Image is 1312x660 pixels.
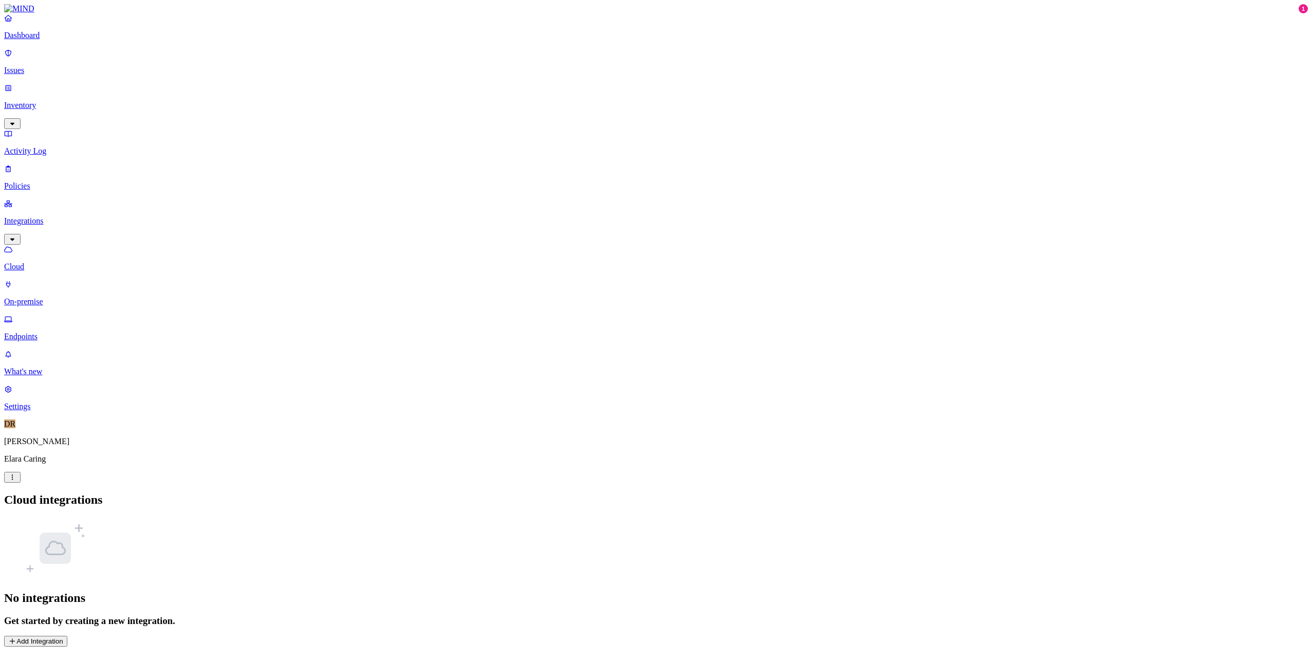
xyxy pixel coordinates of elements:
p: Endpoints [4,332,1308,341]
p: Issues [4,66,1308,75]
a: Issues [4,48,1308,75]
a: Activity Log [4,129,1308,156]
p: Inventory [4,101,1308,110]
img: MIND [4,4,34,13]
a: MIND [4,4,1308,13]
h1: No integrations [4,591,1308,605]
a: Policies [4,164,1308,191]
a: Cloud [4,245,1308,271]
a: On-premise [4,280,1308,306]
a: Settings [4,384,1308,411]
span: DR [4,419,15,428]
a: Dashboard [4,13,1308,40]
h2: Cloud integrations [4,493,1308,507]
p: On-premise [4,297,1308,306]
p: Dashboard [4,31,1308,40]
a: Endpoints [4,315,1308,341]
p: What's new [4,367,1308,376]
button: Add Integration [4,636,67,647]
div: 1 [1299,4,1308,13]
p: [PERSON_NAME] [4,437,1308,446]
p: Integrations [4,216,1308,226]
p: Activity Log [4,146,1308,156]
img: integrations-cloud-empty-state [25,517,86,579]
a: Integrations [4,199,1308,243]
h3: Get started by creating a new integration. [4,615,1308,627]
a: Inventory [4,83,1308,127]
p: Settings [4,402,1308,411]
p: Cloud [4,262,1308,271]
p: Policies [4,181,1308,191]
p: Elara Caring [4,454,1308,464]
a: What's new [4,350,1308,376]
